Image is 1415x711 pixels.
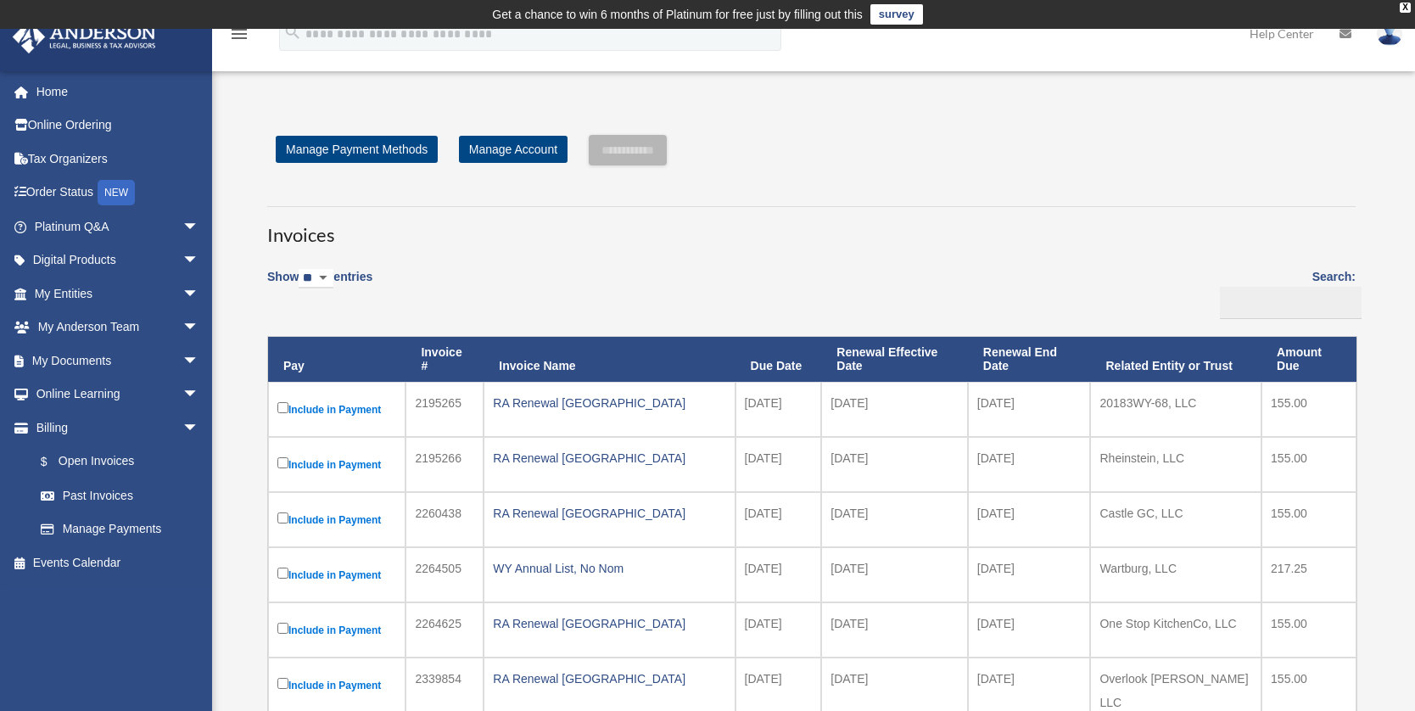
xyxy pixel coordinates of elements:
td: [DATE] [821,382,968,437]
a: My Anderson Teamarrow_drop_down [12,311,225,344]
td: Wartburg, LLC [1090,547,1261,602]
td: Castle GC, LLC [1090,492,1261,547]
a: Home [12,75,225,109]
td: [DATE] [968,547,1091,602]
input: Include in Payment [277,678,288,689]
div: RA Renewal [GEOGRAPHIC_DATA] [493,391,725,415]
a: menu [229,30,249,44]
td: 2260438 [405,492,484,547]
span: arrow_drop_down [182,411,216,445]
a: survey [870,4,923,25]
input: Include in Payment [277,512,288,523]
div: Get a chance to win 6 months of Platinum for free just by filling out this [492,4,863,25]
label: Include in Payment [277,619,396,641]
span: arrow_drop_down [182,244,216,278]
a: Tax Organizers [12,142,225,176]
label: Show entries [267,266,372,305]
div: WY Annual List, No Nom [493,557,725,580]
label: Search: [1214,266,1356,319]
th: Invoice Name: activate to sort column ascending [484,337,735,383]
td: [DATE] [968,492,1091,547]
a: My Documentsarrow_drop_down [12,344,225,378]
a: Order StatusNEW [12,176,225,210]
label: Include in Payment [277,399,396,420]
a: My Entitiesarrow_drop_down [12,277,225,311]
td: 20183WY-68, LLC [1090,382,1261,437]
a: Events Calendar [12,546,225,579]
span: arrow_drop_down [182,210,216,244]
select: Showentries [299,269,333,288]
i: search [283,23,302,42]
th: Renewal End Date: activate to sort column ascending [968,337,1091,383]
th: Related Entity or Trust: activate to sort column ascending [1090,337,1261,383]
label: Include in Payment [277,675,396,696]
a: Digital Productsarrow_drop_down [12,244,225,277]
td: [DATE] [821,602,968,658]
td: 2195265 [405,382,484,437]
td: 155.00 [1261,382,1356,437]
label: Include in Payment [277,454,396,475]
div: RA Renewal [GEOGRAPHIC_DATA] [493,667,725,691]
input: Search: [1220,287,1362,319]
img: User Pic [1377,21,1402,46]
i: menu [229,24,249,44]
td: 2264505 [405,547,484,602]
a: Platinum Q&Aarrow_drop_down [12,210,225,244]
img: Anderson Advisors Platinum Portal [8,20,161,53]
td: 2264625 [405,602,484,658]
td: [DATE] [968,437,1091,492]
th: Invoice #: activate to sort column ascending [405,337,484,383]
a: Manage Payments [24,512,216,546]
th: Due Date: activate to sort column ascending [735,337,822,383]
td: [DATE] [968,382,1091,437]
th: Renewal Effective Date: activate to sort column ascending [821,337,968,383]
span: arrow_drop_down [182,378,216,412]
th: Pay: activate to sort column descending [268,337,405,383]
div: RA Renewal [GEOGRAPHIC_DATA] [493,501,725,525]
td: [DATE] [735,602,822,658]
span: arrow_drop_down [182,344,216,378]
a: $Open Invoices [24,445,208,479]
div: close [1400,3,1411,13]
input: Include in Payment [277,568,288,579]
td: [DATE] [821,437,968,492]
input: Include in Payment [277,457,288,468]
a: Online Ordering [12,109,225,143]
div: RA Renewal [GEOGRAPHIC_DATA] [493,446,725,470]
td: 155.00 [1261,437,1356,492]
div: RA Renewal [GEOGRAPHIC_DATA] [493,612,725,635]
td: [DATE] [735,437,822,492]
a: Online Learningarrow_drop_down [12,378,225,411]
div: NEW [98,180,135,205]
a: Past Invoices [24,479,216,512]
td: [DATE] [735,492,822,547]
input: Include in Payment [277,623,288,634]
td: Rheinstein, LLC [1090,437,1261,492]
td: [DATE] [968,602,1091,658]
label: Include in Payment [277,564,396,585]
td: [DATE] [735,547,822,602]
span: arrow_drop_down [182,277,216,311]
a: Billingarrow_drop_down [12,411,216,445]
span: arrow_drop_down [182,311,216,345]
input: Include in Payment [277,402,288,413]
td: 2195266 [405,437,484,492]
td: One Stop KitchenCo, LLC [1090,602,1261,658]
span: $ [50,451,59,473]
td: 155.00 [1261,492,1356,547]
td: 155.00 [1261,602,1356,658]
td: [DATE] [821,492,968,547]
td: 217.25 [1261,547,1356,602]
h3: Invoices [267,206,1356,249]
td: [DATE] [735,382,822,437]
a: Manage Account [459,136,568,163]
th: Amount Due: activate to sort column ascending [1261,337,1356,383]
label: Include in Payment [277,509,396,530]
td: [DATE] [821,547,968,602]
a: Manage Payment Methods [276,136,438,163]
